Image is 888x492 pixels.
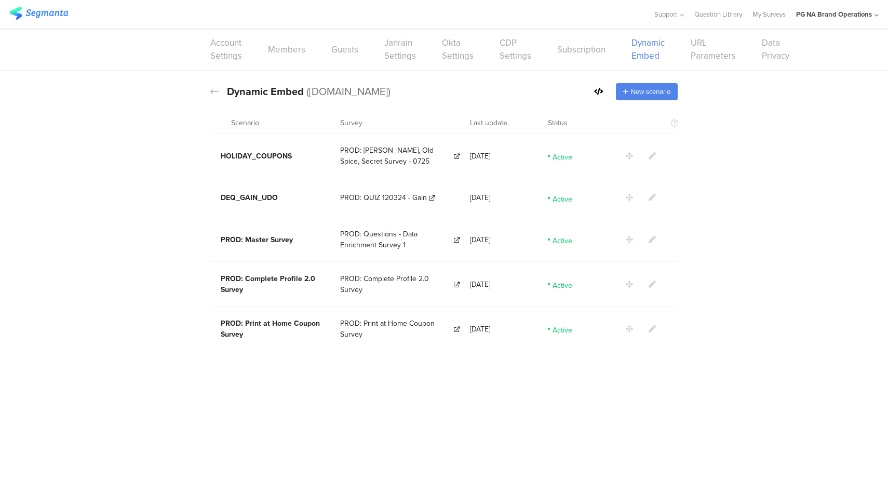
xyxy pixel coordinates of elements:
a: Okta Settings [442,36,474,62]
div: PG NA Brand Operations [796,9,872,19]
span: HOLIDAY_COUPONS [221,151,292,162]
a: Subscription [557,43,606,56]
span: [DATE] [470,192,490,203]
span: Active [553,194,572,202]
span: PROD: Complete Profile 2.0 Survey [221,273,315,295]
a: PROD: Questions - Data Enrichment Survey 1 [340,229,460,250]
span: Survey [340,117,362,128]
span: PROD: Complete Profile 2.0 Survey [340,273,452,295]
a: URL Parameters [691,36,736,62]
a: Members [268,43,305,56]
a: PROD: Complete Profile 2.0 Survey [340,273,460,295]
span: PROD: Print at Home Coupon Survey [221,318,320,340]
span: [DATE] [470,151,490,162]
a: PROD: [PERSON_NAME], Old Spice, Secret Survey - 0725 [340,145,460,167]
a: CDP Settings [500,36,531,62]
span: Active [553,235,572,244]
img: segmanta logo [9,7,68,20]
span: PROD: Questions - Data Enrichment Survey 1 [340,229,452,250]
span: Active [553,325,572,333]
span: Status [548,117,568,128]
span: PROD: [PERSON_NAME], Old Spice, Secret Survey - 0725 [340,145,452,167]
span: Last update [470,117,507,128]
span: Active [553,280,572,288]
span: PROD: Master Survey [221,234,293,245]
span: Scenario [231,117,259,128]
span: [DATE] [470,324,490,335]
span: PROD: QUIZ 120324 - Gain [340,192,427,203]
span: DEQ_GAIN_UDO [221,192,278,203]
a: PROD: QUIZ 120324 - Gain [340,192,435,203]
span: PROD: Print at Home Coupon Survey [340,318,452,340]
a: PROD: Print at Home Coupon Survey [340,318,460,340]
a: Data Privacy [762,36,789,62]
span: Support [654,9,677,19]
a: Account Settings [210,36,242,62]
span: New scenario [631,87,670,97]
span: ([DOMAIN_NAME]) [306,84,391,99]
span: Active [553,152,572,160]
a: Guests [331,43,358,56]
span: [DATE] [470,234,490,245]
span: Dynamic Embed [227,84,304,99]
a: Janrain Settings [384,36,416,62]
span: [DATE] [470,279,490,290]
